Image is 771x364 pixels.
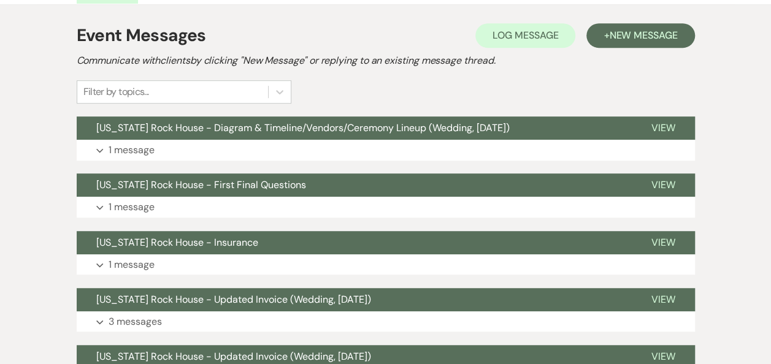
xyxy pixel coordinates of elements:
[96,293,371,306] span: [US_STATE] Rock House - Updated Invoice (Wedding, [DATE])
[632,288,695,311] button: View
[651,350,675,363] span: View
[632,231,695,254] button: View
[77,254,695,275] button: 1 message
[77,53,695,68] h2: Communicate with clients by clicking "New Message" or replying to an existing message thread.
[77,288,632,311] button: [US_STATE] Rock House - Updated Invoice (Wedding, [DATE])
[77,140,695,161] button: 1 message
[632,173,695,197] button: View
[77,311,695,332] button: 3 messages
[96,236,258,249] span: [US_STATE] Rock House - Insurance
[77,173,632,197] button: [US_STATE] Rock House - First Final Questions
[651,293,675,306] span: View
[77,231,632,254] button: [US_STATE] Rock House - Insurance
[109,199,155,215] p: 1 message
[96,350,371,363] span: [US_STATE] Rock House - Updated Invoice (Wedding, [DATE])
[586,23,694,48] button: +New Message
[651,178,675,191] span: View
[475,23,575,48] button: Log Message
[96,121,510,134] span: [US_STATE] Rock House - Diagram & Timeline/Vendors/Ceremony Lineup (Wedding, [DATE])
[651,121,675,134] span: View
[77,116,632,140] button: [US_STATE] Rock House - Diagram & Timeline/Vendors/Ceremony Lineup (Wedding, [DATE])
[96,178,306,191] span: [US_STATE] Rock House - First Final Questions
[83,85,149,99] div: Filter by topics...
[651,236,675,249] span: View
[109,314,162,330] p: 3 messages
[632,116,695,140] button: View
[77,23,206,48] h1: Event Messages
[109,257,155,273] p: 1 message
[109,142,155,158] p: 1 message
[609,29,677,42] span: New Message
[493,29,558,42] span: Log Message
[77,197,695,218] button: 1 message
